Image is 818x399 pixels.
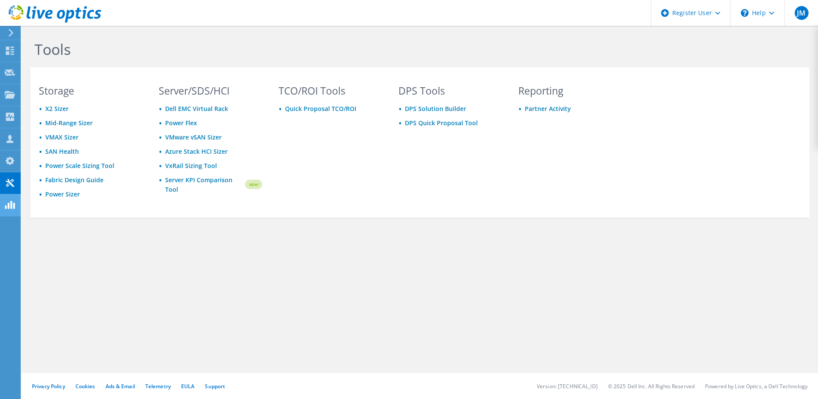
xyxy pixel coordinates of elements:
[608,383,695,390] li: © 2025 Dell Inc. All Rights Reserved
[398,86,502,95] h3: DPS Tools
[165,147,228,155] a: Azure Stack HCI Sizer
[525,104,571,113] a: Partner Activity
[279,86,382,95] h3: TCO/ROI Tools
[244,174,262,195] img: new-badge.svg
[165,175,244,194] a: Server KPI Comparison Tool
[45,133,78,141] a: VMAX Sizer
[34,40,617,58] h1: Tools
[405,104,466,113] a: DPS Solution Builder
[45,147,79,155] a: SAN Health
[39,86,142,95] h3: Storage
[145,383,171,390] a: Telemetry
[795,6,809,20] span: JM
[165,104,228,113] a: Dell EMC Virtual Rack
[159,86,262,95] h3: Server/SDS/HCI
[45,176,103,184] a: Fabric Design Guide
[181,383,194,390] a: EULA
[45,104,69,113] a: X2 Sizer
[75,383,95,390] a: Cookies
[32,383,65,390] a: Privacy Policy
[205,383,225,390] a: Support
[705,383,808,390] li: Powered by Live Optics, a Dell Technology
[45,161,114,170] a: Power Scale Sizing Tool
[165,161,217,170] a: VxRail Sizing Tool
[518,86,622,95] h3: Reporting
[165,133,222,141] a: VMware vSAN Sizer
[741,9,749,17] svg: \n
[285,104,356,113] a: Quick Proposal TCO/ROI
[106,383,135,390] a: Ads & Email
[405,119,478,127] a: DPS Quick Proposal Tool
[165,119,197,127] a: Power Flex
[45,190,80,198] a: Power Sizer
[45,119,93,127] a: Mid-Range Sizer
[537,383,598,390] li: Version: [TECHNICAL_ID]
